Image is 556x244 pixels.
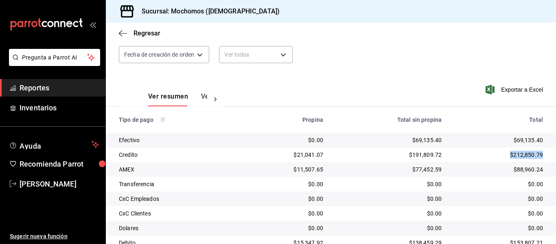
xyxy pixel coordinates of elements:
div: $0.00 [249,180,323,188]
button: Exportar a Excel [487,85,543,95]
div: $77,452.59 [336,165,442,174]
div: Total [455,117,543,123]
div: Total sin propina [336,117,442,123]
div: Transferencia [119,180,236,188]
span: Sugerir nueva función [10,232,99,241]
div: CxC Clientes [119,209,236,218]
div: Credito [119,151,236,159]
div: $88,960.24 [455,165,543,174]
div: Dolares [119,224,236,232]
span: Reportes [20,82,99,93]
div: $0.00 [249,224,323,232]
div: $0.00 [336,195,442,203]
button: Ver resumen [148,92,188,106]
div: $0.00 [249,136,323,144]
div: $191,809.72 [336,151,442,159]
div: $0.00 [336,209,442,218]
div: $0.00 [455,209,543,218]
span: Fecha de creación de orden [124,51,194,59]
div: Ver todos [219,46,293,63]
span: Ayuda [20,140,88,149]
button: Regresar [119,29,160,37]
span: Recomienda Parrot [20,158,99,169]
div: AMEX [119,165,236,174]
h3: Sucursal: Mochomos ([DEMOGRAPHIC_DATA]) [135,7,280,16]
button: open_drawer_menu [90,21,96,28]
div: $212,850.79 [455,151,543,159]
svg: Los pagos realizados con Pay y otras terminales son montos brutos. [160,117,166,123]
div: $0.00 [249,209,323,218]
div: Propina [249,117,323,123]
div: $69,135.40 [455,136,543,144]
div: $0.00 [249,195,323,203]
div: $0.00 [336,224,442,232]
div: $0.00 [455,180,543,188]
div: Efectivo [119,136,236,144]
div: $0.00 [455,224,543,232]
div: CxC Empleados [119,195,236,203]
div: $0.00 [455,195,543,203]
div: $11,507.65 [249,165,323,174]
a: Pregunta a Parrot AI [6,59,100,68]
span: Pregunta a Parrot AI [22,53,88,62]
div: $0.00 [336,180,442,188]
span: [PERSON_NAME] [20,178,99,189]
div: navigation tabs [148,92,207,106]
button: Pregunta a Parrot AI [9,49,100,66]
span: Inventarios [20,102,99,113]
span: Regresar [134,29,160,37]
div: Tipo de pago [119,117,236,123]
div: $21,041.07 [249,151,323,159]
div: $69,135.40 [336,136,442,144]
button: Ver pagos [201,92,232,106]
